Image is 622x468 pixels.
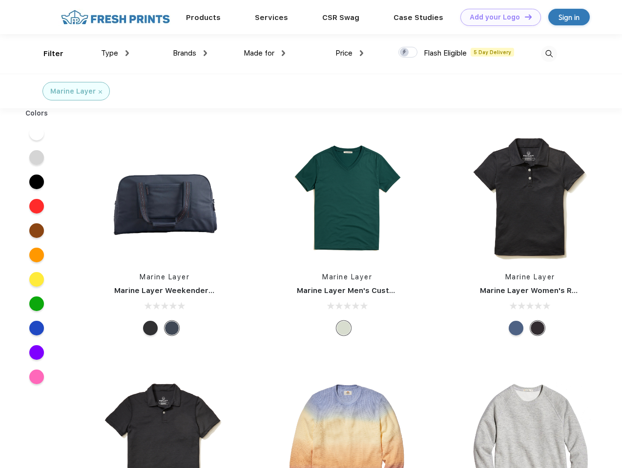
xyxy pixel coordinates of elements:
a: Sign in [548,9,590,25]
a: CSR Swag [322,13,359,22]
div: Colors [18,108,56,118]
img: desktop_search.svg [541,46,557,62]
a: Marine Layer [140,273,189,281]
a: Marine Layer Men's Custom Dyed Signature V-Neck [297,286,490,295]
img: dropdown.png [282,50,285,56]
span: Type [101,49,118,58]
div: Sign in [559,12,580,23]
img: dropdown.png [360,50,363,56]
img: func=resize&h=266 [100,133,229,262]
div: Marine Layer [50,86,96,97]
span: Brands [173,49,196,58]
img: func=resize&h=266 [282,133,412,262]
a: Marine Layer [505,273,555,281]
span: Price [335,49,352,58]
img: dropdown.png [204,50,207,56]
div: Phantom [143,321,158,335]
div: Add your Logo [470,13,520,21]
div: Filter [43,48,63,59]
div: Any Color [336,321,351,335]
img: dropdown.png [125,50,129,56]
span: Flash Eligible [424,49,467,58]
span: 5 Day Delivery [471,48,514,57]
div: Navy [509,321,523,335]
img: fo%20logo%202.webp [58,9,173,26]
a: Marine Layer Weekender Bag [114,286,225,295]
div: Navy [165,321,179,335]
img: DT [525,14,532,19]
img: filter_cancel.svg [99,90,102,94]
div: Black [530,321,545,335]
span: Made for [244,49,274,58]
a: Services [255,13,288,22]
img: func=resize&h=266 [465,133,595,262]
a: Products [186,13,221,22]
a: Marine Layer [322,273,372,281]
